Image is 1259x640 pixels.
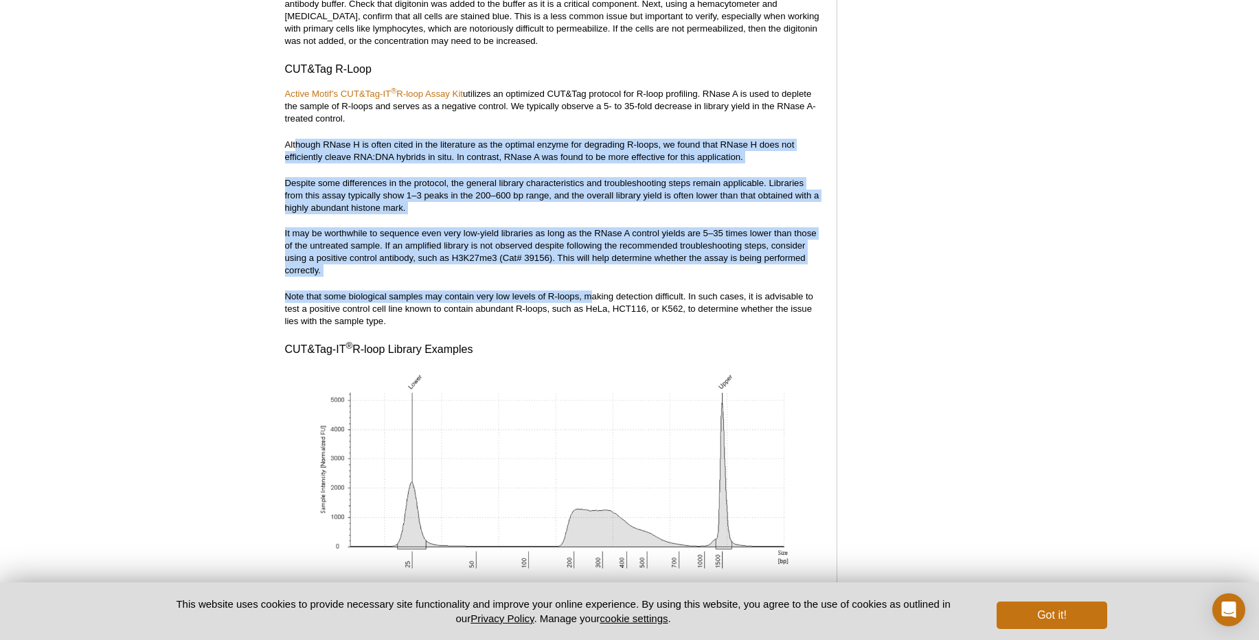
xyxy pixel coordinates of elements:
[285,177,823,214] p: Despite some differences in the protocol, the general library characteristics and troubleshooting...
[470,613,534,624] a: Privacy Policy
[391,87,396,95] sup: ®
[345,341,352,351] sup: ®
[285,139,823,163] p: Although RNase H is often cited in the literature as the optimal enzyme for degrading R-loops, we...
[997,602,1107,629] button: Got it!
[285,341,823,358] h3: CUT&Tag-IT R-loop Library Examples
[600,613,668,624] button: cookie settings
[285,290,823,328] p: Note that some biological samples may contain very low levels of R-loops, making detection diffic...
[285,88,823,125] p: utilizes an optimized CUT&Tag protocol for R-loop profiling. RNase A is used to deplete the sampl...
[1212,593,1245,626] div: Open Intercom Messenger
[285,61,823,78] h3: CUT&Tag R-Loop
[285,89,463,99] a: Active Motif’s CUT&Tag-IT®R-loop Assay Kit
[152,597,975,626] p: This website uses cookies to provide necessary site functionality and improve your online experie...
[285,227,823,277] p: It may be worthwhile to sequence even very low-yield libraries as long as the RNase A control yie...
[313,368,794,574] img: CUT&Tag-IT® R-loop Library Examples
